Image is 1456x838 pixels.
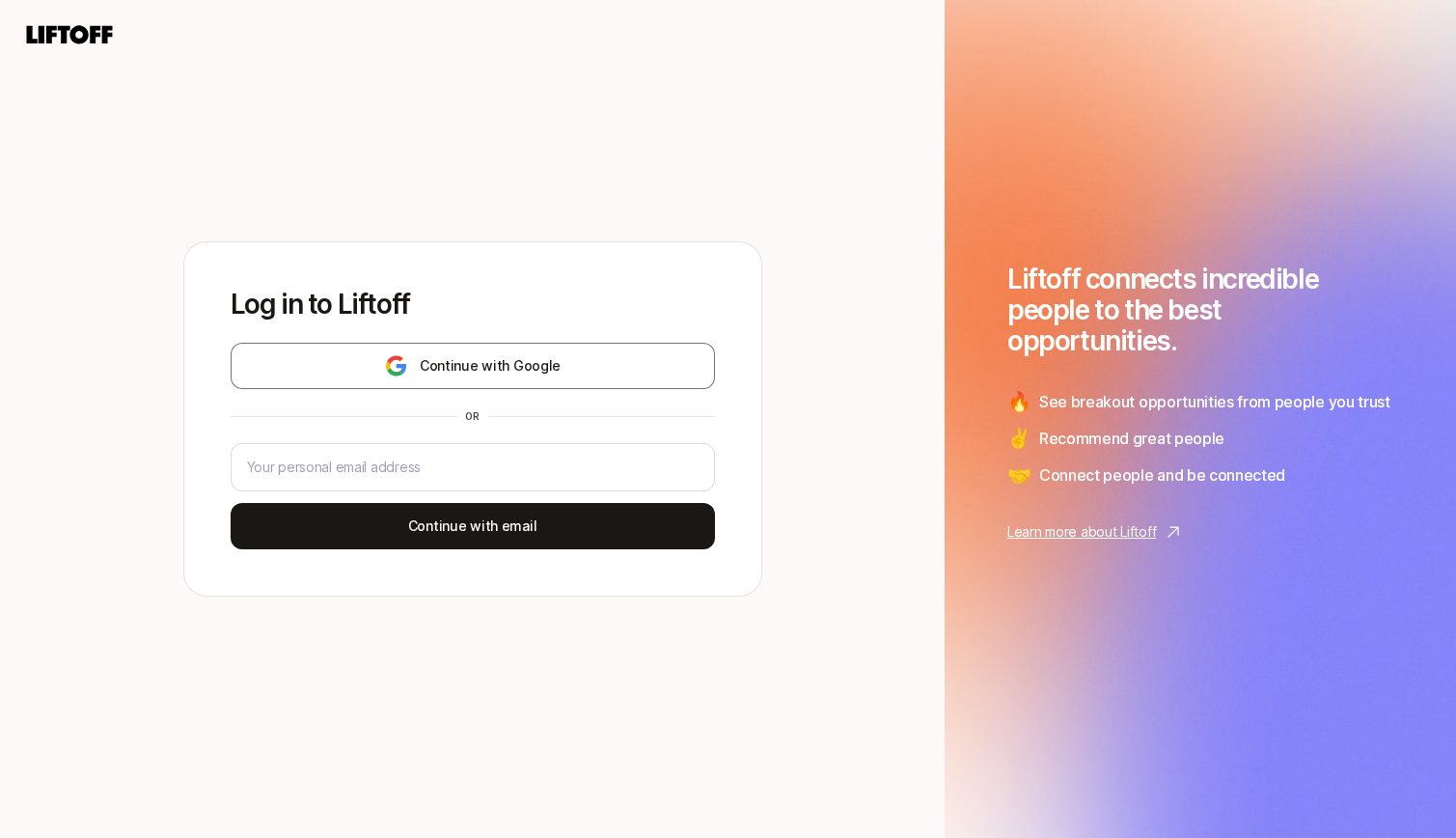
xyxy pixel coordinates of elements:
[1007,461,1031,489] span: 🤝
[231,343,715,389] button: Continue with Google
[231,503,715,549] button: Continue with email
[1007,520,1393,544] a: Learn more about Liftoff
[1007,387,1031,416] span: 🔥
[384,354,408,377] img: google-logo
[1039,389,1390,414] span: See breakout opportunities from people you trust
[231,289,715,320] p: Log in to Liftoff
[1007,424,1031,453] span: ✌️
[1039,426,1224,451] span: Recommend great people
[1039,462,1285,488] span: Connect people and be connected
[247,456,699,479] input: Your personal email address
[1007,264,1393,356] h1: Liftoff connects incredible people to the best opportunities.
[1007,520,1156,544] p: Learn more about Liftoff
[457,408,488,424] div: or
